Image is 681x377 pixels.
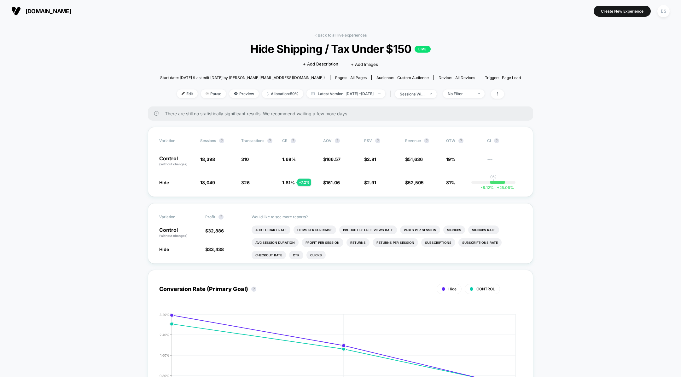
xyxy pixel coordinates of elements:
span: Start date: [DATE] (Last edit [DATE] by [PERSON_NAME][EMAIL_ADDRESS][DOMAIN_NAME]) [160,75,325,80]
button: Create New Experience [594,6,651,17]
li: Avg Session Duration [252,238,299,247]
img: rebalance [267,92,269,95]
button: [DOMAIN_NAME] [9,6,73,16]
button: BS [655,5,672,18]
span: OTW [446,138,481,143]
li: Profit Per Session [302,238,343,247]
img: edit [182,92,185,95]
span: $ [364,157,376,162]
span: Transactions [241,138,264,143]
p: LIVE [415,46,430,53]
button: ? [267,138,272,143]
span: PSV [364,138,372,143]
img: calendar [311,92,315,95]
span: Allocation: 50% [262,89,303,98]
span: $ [205,247,224,252]
span: Pause [201,89,226,98]
span: $ [405,180,424,185]
button: ? [494,138,499,143]
span: Hide [159,180,169,185]
li: Clicks [306,251,326,260]
span: 51,636 [408,157,423,162]
span: Sessions [200,138,216,143]
p: 0% [490,174,497,179]
div: No Filter [448,91,473,96]
li: Returns [346,238,370,247]
button: ? [291,138,296,143]
tspan: 1.60% [160,353,169,357]
span: There are still no statistically significant results. We recommend waiting a few more days [165,111,521,116]
tspan: 2.40% [160,333,169,336]
span: Hide [448,287,457,291]
button: ? [375,138,380,143]
span: 161.06 [326,180,340,185]
span: Page Load [502,75,521,80]
img: end [478,93,480,94]
span: --- [487,157,522,167]
span: + Add Images [351,62,378,67]
button: ? [458,138,463,143]
span: $ [323,157,340,162]
button: ? [335,138,340,143]
span: Revenue [405,138,421,143]
li: Returns Per Session [373,238,418,247]
li: Items Per Purchase [294,226,336,234]
span: Latest Version: [DATE] - [DATE] [306,89,385,98]
span: 1.81 % [282,180,295,185]
img: end [430,93,432,94]
li: Subscriptions Rate [458,238,502,247]
li: Pages Per Session [400,226,440,234]
img: Visually logo [11,6,21,16]
span: 310 [241,157,249,162]
span: all devices [455,75,475,80]
span: [DOMAIN_NAME] [26,8,71,14]
li: Signups [443,226,465,234]
tspan: 3.20% [160,312,169,316]
span: CI [487,138,522,143]
span: 18,049 [200,180,215,185]
li: Ctr [289,251,303,260]
span: AOV [323,138,332,143]
button: ? [424,138,429,143]
span: $ [323,180,340,185]
p: Would like to see more reports? [252,214,522,219]
button: ? [219,138,224,143]
li: Checkout Rate [252,251,286,260]
span: 52,505 [408,180,424,185]
span: 33,438 [208,247,224,252]
span: Variation [159,214,194,220]
p: | [493,179,494,184]
span: Hide [159,247,169,252]
span: 2.91 [367,180,376,185]
button: ? [218,214,224,220]
span: Device: [434,75,480,80]
span: $ [205,228,224,233]
div: Audience: [376,75,429,80]
img: end [206,92,209,95]
span: 25.06 % [494,185,514,190]
span: + [497,185,499,190]
span: 326 [241,180,250,185]
p: Control [159,156,194,167]
p: Control [159,227,199,238]
span: CR [282,138,288,143]
div: Pages: [335,75,367,80]
span: 32,886 [208,228,224,233]
span: Profit [205,214,215,219]
li: Add To Cart Rate [252,226,290,234]
span: + Add Description [303,61,338,67]
span: all pages [350,75,367,80]
li: Product Details Views Rate [339,226,397,234]
div: Trigger: [485,75,521,80]
span: | [388,89,395,99]
div: sessions with impression [400,92,425,96]
span: Variation [159,138,194,143]
div: BS [657,5,670,17]
span: 1.68 % [282,157,296,162]
div: + 7.2 % [297,179,311,186]
span: $ [405,157,423,162]
span: 2.81 [367,157,376,162]
span: Preview [229,89,259,98]
button: ? [251,287,256,292]
li: Subscriptions [421,238,455,247]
